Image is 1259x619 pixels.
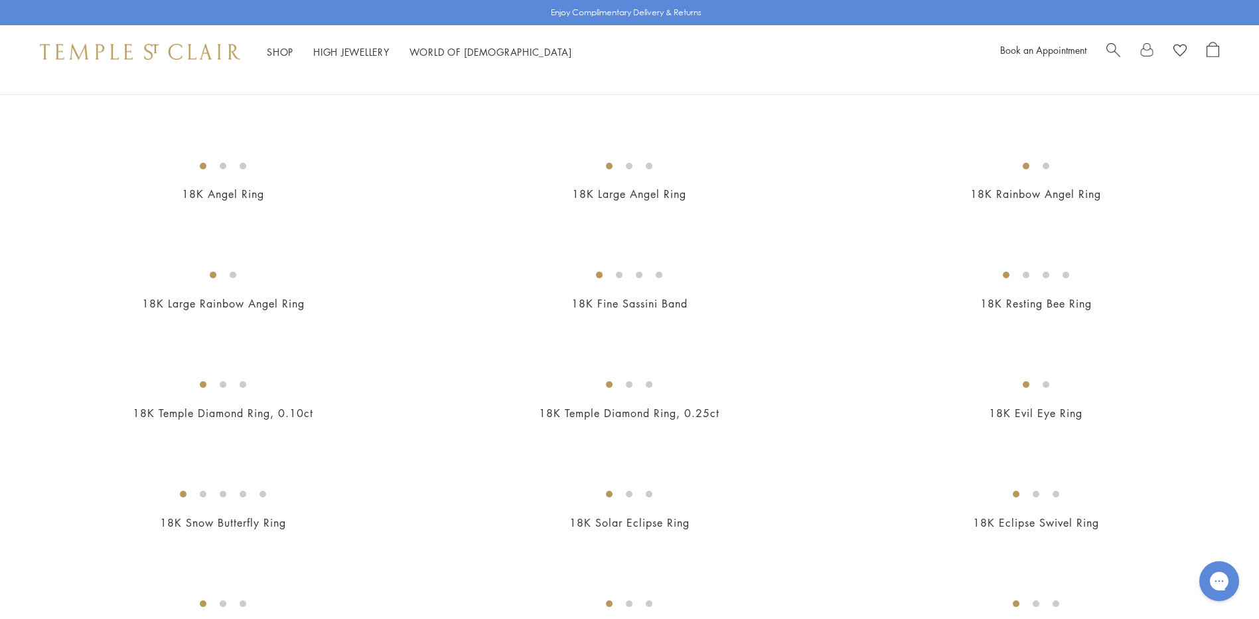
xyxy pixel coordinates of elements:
a: 18K Resting Bee Ring [980,296,1092,311]
a: High JewelleryHigh Jewellery [313,45,390,58]
img: Temple St. Clair [40,44,240,60]
a: 18K Large Rainbow Angel Ring [142,296,305,311]
a: 18K Temple Diamond Ring, 0.10ct [133,406,313,420]
a: 18K Solar Eclipse Ring [569,515,690,530]
a: 18K Snow Butterfly Ring [160,515,286,530]
a: 18K Angel Ring [182,187,264,201]
a: ShopShop [267,45,293,58]
a: 18K Eclipse Swivel Ring [973,515,1099,530]
p: Enjoy Complimentary Delivery & Returns [551,6,702,19]
a: World of [DEMOGRAPHIC_DATA]World of [DEMOGRAPHIC_DATA] [409,45,572,58]
a: 18K Fine Sassini Band [571,296,688,311]
a: Open Shopping Bag [1207,42,1219,62]
a: Book an Appointment [1000,43,1086,56]
a: 18K Rainbow Angel Ring [970,187,1101,201]
a: View Wishlist [1173,42,1187,62]
a: 18K Large Angel Ring [572,187,686,201]
a: 18K Temple Diamond Ring, 0.25ct [539,406,719,420]
a: Search [1106,42,1120,62]
a: 18K Evil Eye Ring [989,406,1082,420]
nav: Main navigation [267,44,572,60]
iframe: Gorgias live chat messenger [1193,557,1246,606]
